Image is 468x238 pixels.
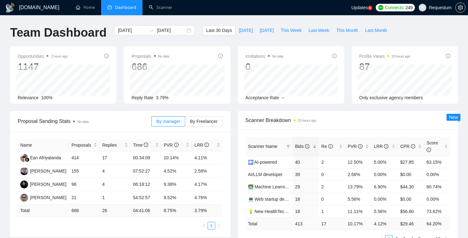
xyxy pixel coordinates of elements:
[378,5,383,10] img: upwork-logo.png
[308,27,329,34] span: Last Week
[411,144,415,149] span: info-circle
[427,148,431,152] span: info-circle
[118,27,147,34] input: Start date
[359,95,423,100] span: Only exclusive agency members
[345,180,371,193] td: 13.79%
[277,25,305,35] button: This Week
[319,193,345,205] td: 0
[246,217,293,230] td: Total
[248,144,277,149] span: Scanner Name
[424,205,450,217] td: 73.62%
[18,95,39,100] span: Relevance
[208,222,215,229] a: 1
[424,193,450,205] td: 0.00%
[69,165,100,178] td: 155
[392,55,410,58] time: 20 hours ago
[248,172,283,177] a: AI/LLM developer
[131,52,169,60] span: Proposals
[69,151,100,165] td: 414
[328,144,333,149] span: info-circle
[319,180,345,193] td: 2
[215,222,223,229] li: Next Page
[365,27,387,34] span: Last Month
[18,117,151,125] span: Proposal Sending Stats
[5,3,15,13] img: logo
[20,154,28,162] img: EA
[20,167,28,175] img: VL
[424,180,450,193] td: 60.74%
[319,217,345,230] td: 17
[345,193,371,205] td: 5.56%
[424,217,450,230] td: 64.20 %
[131,191,161,204] td: 54:52:57
[398,205,424,217] td: $56.80
[246,52,283,60] span: Invitations
[282,95,284,100] span: --
[398,217,424,230] td: $ 29.46
[20,168,66,173] a: VL[PERSON_NAME]
[295,144,309,149] span: Bids
[248,160,277,165] a: 🛄 AI-powered
[149,5,172,10] a: searchScanner
[200,222,208,229] button: left
[149,28,154,33] span: swap-right
[69,191,100,204] td: 21
[25,157,29,162] img: gigradar-bm.png
[30,154,61,161] div: Ean Afriyalanda
[161,191,192,204] td: 9.52%
[200,222,208,229] li: Previous Page
[319,168,345,180] td: 0
[368,6,372,10] a: 5
[218,54,223,58] span: info-circle
[20,194,28,202] img: IK
[420,5,425,10] span: user
[447,217,462,232] iframe: Intercom live chat
[424,168,450,180] td: 0.00%
[174,143,179,147] span: info-circle
[157,27,185,34] input: End date
[235,25,256,35] button: [DATE]
[161,151,192,165] td: 10.14%
[20,195,66,200] a: IK[PERSON_NAME]
[319,205,345,217] td: 1
[285,142,291,151] span: filter
[371,205,398,217] td: 5.56%
[190,119,217,124] span: By Freelancer
[362,25,390,35] button: Last Month
[424,156,450,168] td: 63.15%
[293,217,319,230] td: 413
[204,143,209,147] span: info-circle
[202,224,206,228] span: left
[371,217,398,230] td: 4.12 %
[246,61,283,73] div: 0
[321,144,333,149] span: Re
[405,4,412,11] span: 249
[348,144,362,149] span: PVR
[293,205,319,217] td: 18
[149,28,154,33] span: to
[248,197,347,202] a: 💻 Web startup dev PropTech+CRM+Construction
[206,27,232,34] span: Last 30 Days
[41,95,52,100] span: 100%
[400,144,415,149] span: CPR
[100,165,130,178] td: 4
[18,204,69,217] td: Total
[20,155,61,160] a: EAEan Afriyalanda
[18,52,68,60] span: Opportunities
[449,115,458,120] span: New
[455,3,465,13] button: setting
[107,5,112,9] span: dashboard
[293,156,319,168] td: 40
[20,181,66,186] a: AK[PERSON_NAME]
[371,156,398,168] td: 5.00%
[30,181,66,188] div: [PERSON_NAME]
[398,156,424,168] td: $27.85
[192,191,222,204] td: 4.76%
[345,168,371,180] td: 2.56%
[248,184,311,189] a: 👨‍💻 Machine Learning developer
[446,54,450,58] span: info-circle
[192,151,222,165] td: 4.11%
[161,204,192,217] td: 8.75 %
[351,5,368,10] span: Updates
